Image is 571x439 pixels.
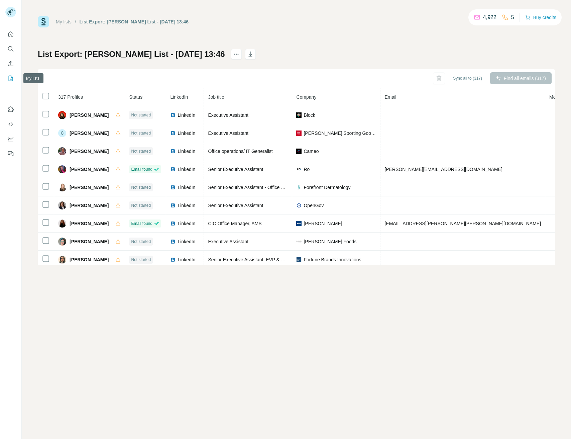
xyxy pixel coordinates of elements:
span: Senior Executive Assistant - Office of the CEO [208,185,304,190]
img: company-logo [296,167,302,172]
span: [PERSON_NAME] [70,220,109,227]
span: Email [384,94,396,100]
img: LinkedIn logo [170,149,176,154]
span: LinkedIn [178,238,195,245]
span: Executive Assistant [208,239,248,244]
span: 317 Profiles [58,94,83,100]
button: actions [231,49,242,60]
span: [PERSON_NAME] [70,112,109,118]
img: LinkedIn logo [170,112,176,118]
div: List Export: [PERSON_NAME] List - [DATE] 13:46 [80,18,189,25]
div: C [58,129,66,137]
span: LinkedIn [178,166,195,173]
span: Fortune Brands Innovations [304,256,361,263]
span: LinkedIn [178,202,195,209]
button: Feedback [5,148,16,160]
button: Enrich CSV [5,58,16,70]
span: [PERSON_NAME] [70,184,109,191]
img: Avatar [58,256,66,264]
span: Not started [131,239,151,245]
img: Surfe Logo [38,16,49,27]
span: [PERSON_NAME] [70,256,109,263]
img: company-logo [296,203,302,208]
span: Senior Executive Assistant [208,167,263,172]
img: Avatar [58,111,66,119]
img: LinkedIn logo [170,130,176,136]
button: Search [5,43,16,55]
button: My lists [5,72,16,84]
span: [PERSON_NAME] Foods [304,238,356,245]
span: LinkedIn [178,112,195,118]
img: LinkedIn logo [170,257,176,262]
img: Avatar [58,147,66,155]
img: company-logo [296,221,302,226]
span: Not started [131,184,151,190]
img: Avatar [58,219,66,228]
img: LinkedIn logo [170,221,176,226]
button: Sync all to (317) [448,73,487,83]
span: Not started [131,202,151,208]
img: company-logo [296,185,302,190]
img: LinkedIn logo [170,167,176,172]
span: [PERSON_NAME] [70,166,109,173]
a: My lists [56,19,72,24]
img: LinkedIn logo [170,203,176,208]
span: Senior Executive Assistant, EVP & Chief Transformation Officer [208,257,339,262]
span: LinkedIn [178,256,195,263]
span: Not started [131,257,151,263]
span: Status [129,94,142,100]
span: Email found [131,166,152,172]
span: [EMAIL_ADDRESS][PERSON_NAME][PERSON_NAME][DOMAIN_NAME] [384,221,541,226]
h1: List Export: [PERSON_NAME] List - [DATE] 13:46 [38,49,225,60]
button: Use Surfe API [5,118,16,130]
span: [PERSON_NAME] [70,130,109,137]
img: company-logo [296,130,302,136]
span: LinkedIn [178,148,195,155]
span: Sync all to (317) [453,75,482,81]
span: [PERSON_NAME] [70,238,109,245]
img: LinkedIn logo [170,185,176,190]
span: Not started [131,112,151,118]
img: Avatar [58,238,66,246]
span: Executive Assistant [208,130,248,136]
span: LinkedIn [178,130,195,137]
p: 5 [511,13,514,21]
span: [PERSON_NAME] [304,220,342,227]
span: Block [304,112,315,118]
img: Avatar [58,165,66,173]
span: Job title [208,94,224,100]
button: Dashboard [5,133,16,145]
button: Use Surfe on LinkedIn [5,103,16,115]
span: LinkedIn [170,94,188,100]
p: 4,922 [483,13,496,21]
span: Ro [304,166,310,173]
img: company-logo [296,257,302,262]
li: / [75,18,76,25]
span: [PERSON_NAME][EMAIL_ADDRESS][DOMAIN_NAME] [384,167,502,172]
button: Buy credits [525,13,556,22]
span: Not started [131,148,151,154]
span: [PERSON_NAME] Sporting Goods Co. [304,130,376,137]
span: Not started [131,130,151,136]
span: Executive Assistant [208,112,248,118]
span: LinkedIn [178,220,195,227]
span: Forefront Dermatology [304,184,350,191]
img: Avatar [58,183,66,191]
span: [PERSON_NAME] [70,202,109,209]
img: Avatar [58,201,66,209]
img: company-logo [296,239,302,244]
img: LinkedIn logo [170,239,176,244]
img: company-logo [296,149,302,154]
span: Mobile [549,94,563,100]
span: Cameo [304,148,319,155]
span: Email found [131,221,152,227]
span: Senior Executive Assistant [208,203,263,208]
span: Company [296,94,316,100]
span: CIC Office Manager, AMS [208,221,261,226]
span: [PERSON_NAME] [70,148,109,155]
img: company-logo [296,112,302,118]
span: OpenGov [304,202,324,209]
button: Quick start [5,28,16,40]
span: Office operations/ IT Generalist [208,149,272,154]
span: LinkedIn [178,184,195,191]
